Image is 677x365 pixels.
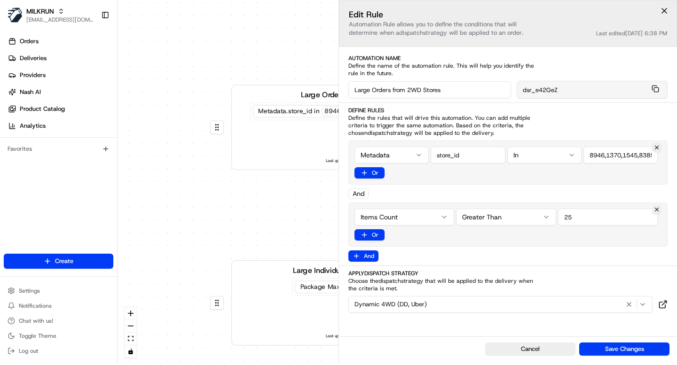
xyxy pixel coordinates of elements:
span: Nash AI [20,88,41,96]
span: Large Individual Items at 2W Stores [293,265,415,276]
button: And [348,250,378,262]
div: 📗 [9,211,17,218]
div: We're available if you need us! [42,99,129,107]
button: Notifications [4,299,113,312]
span: Last updated: [DATE] 6:38 PM [326,156,382,165]
button: [EMAIL_ADDRESS][DOMAIN_NAME] [26,16,94,23]
a: Deliveries [4,51,117,66]
a: 📗Knowledge Base [6,206,76,223]
button: Log out [4,344,113,357]
label: Automation Name [348,54,668,62]
a: Product Catalog [4,101,117,116]
button: Settings [4,284,113,297]
div: And [348,188,369,199]
span: Pylon [94,233,114,240]
p: Welcome 👋 [9,38,171,53]
div: 💻 [79,211,87,218]
img: Masood Aslam [9,137,24,152]
button: Dynamic 4WD (DD, Uber) [348,296,653,313]
input: Clear [24,61,155,70]
img: MILKRUN [8,8,23,23]
span: Metadata .store_id [258,107,312,116]
span: Package Max Dimension [300,283,374,291]
span: in [314,107,319,116]
span: [DATE] [83,171,102,179]
span: API Documentation [89,210,151,219]
span: Toggle Theme [19,332,56,340]
img: 1736555255976-a54dd68f-1ca7-489b-9aae-adbdc363a1c4 [19,146,26,154]
span: Knowledge Base [19,210,72,219]
button: MILKRUN [26,7,54,16]
span: • [78,171,81,179]
span: Choose the dispatch strategy that will be applied to the delivery when the criteria is met. [348,277,540,292]
a: Powered byPylon [66,233,114,240]
a: Nash AI [4,85,117,100]
span: [DATE] [83,146,102,153]
span: • [78,146,81,153]
input: Value [583,147,658,163]
button: Save Changes [579,342,669,356]
div: Last edited [DATE] 6:38 PM [596,30,667,37]
span: Create [55,257,73,265]
button: toggle interactivity [125,345,137,358]
span: Notifications [19,302,52,310]
button: Or [354,167,385,179]
button: zoom in [125,307,137,320]
div: Favorites [4,141,113,156]
span: Chat with us! [19,317,53,325]
span: Define the rules that will drive this automation. You can add multiple criteria to trigger the sa... [348,114,540,137]
a: 💻API Documentation [76,206,155,223]
span: Product Catalog [20,105,65,113]
span: Define the name of the automation rule. This will help you identify the rule in the future. [348,62,540,77]
span: Last updated: [DATE] 6:42 PM [326,332,382,341]
a: Analytics [4,118,117,133]
img: 1736555255976-a54dd68f-1ca7-489b-9aae-adbdc363a1c4 [9,90,26,107]
button: Chat with us! [4,314,113,327]
button: Cancel [485,342,575,356]
input: Key [431,147,505,163]
p: Automation Rule allows you to define the conditions that will determine when a dispatch strategy ... [349,20,590,37]
img: 1736555255976-a54dd68f-1ca7-489b-9aae-adbdc363a1c4 [19,171,26,179]
a: Providers [4,68,117,83]
button: MILKRUNMILKRUN[EMAIL_ADDRESS][DOMAIN_NAME] [4,4,97,26]
img: Nash [9,9,28,28]
button: zoom out [125,320,137,333]
span: [PERSON_NAME] [29,146,76,153]
button: Start new chat [160,93,171,104]
span: Settings [19,287,40,295]
span: Deliveries [20,54,47,62]
img: Masood Aslam [9,162,24,177]
span: Analytics [20,122,46,130]
h2: Edit Rule [349,10,590,19]
label: Apply Dispatch Strategy [348,270,668,277]
button: fit view [125,333,137,345]
label: Define Rules [348,107,668,114]
button: See all [146,120,171,132]
span: Large Orders from 2WD Stores [301,89,407,100]
span: Log out [19,347,38,355]
div: Start new chat [42,90,154,99]
button: Or [354,229,385,241]
div: Past conversations [9,122,63,130]
img: 2790269178180_0ac78f153ef27d6c0503_72.jpg [20,90,37,107]
span: Orders [20,37,39,46]
button: Create [4,254,113,269]
span: Dynamic 4WD (DD, Uber) [354,300,427,309]
input: Value [558,209,658,225]
span: Providers [20,71,46,79]
div: 8946,1370,1545,8385,8485,1755,1611,1527,1590,1376,1289,1130,1449,1631,1474,1901,1756,1577,1256,1486 [322,107,449,116]
span: [PERSON_NAME] [29,171,76,179]
button: Toggle Theme [4,329,113,342]
a: Orders [4,34,117,49]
